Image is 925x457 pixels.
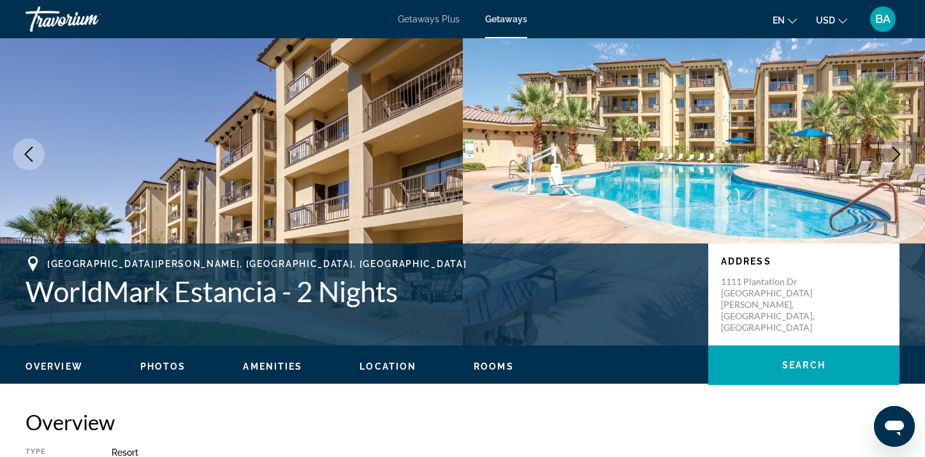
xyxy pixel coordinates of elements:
button: Next image [880,138,912,170]
button: Overview [25,361,83,372]
p: Address [721,256,887,266]
button: Photos [140,361,186,372]
button: User Menu [866,6,900,33]
span: en [773,15,785,25]
p: 1111 Plantation Dr [GEOGRAPHIC_DATA][PERSON_NAME], [GEOGRAPHIC_DATA], [GEOGRAPHIC_DATA] [721,276,823,333]
iframe: Button to launch messaging window [874,406,915,447]
span: USD [816,15,835,25]
span: Search [782,360,826,370]
button: Rooms [474,361,514,372]
span: BA [875,13,891,25]
h1: WorldMark Estancia - 2 Nights [25,275,696,308]
button: Amenities [243,361,302,372]
a: Travorium [25,3,153,36]
button: Location [360,361,416,372]
a: Getaways [485,14,527,24]
button: Change currency [816,11,847,29]
button: Change language [773,11,797,29]
h2: Overview [25,409,900,435]
button: Search [708,345,900,385]
a: Getaways Plus [398,14,460,24]
span: [GEOGRAPHIC_DATA][PERSON_NAME], [GEOGRAPHIC_DATA], [GEOGRAPHIC_DATA] [47,259,467,269]
button: Previous image [13,138,45,170]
